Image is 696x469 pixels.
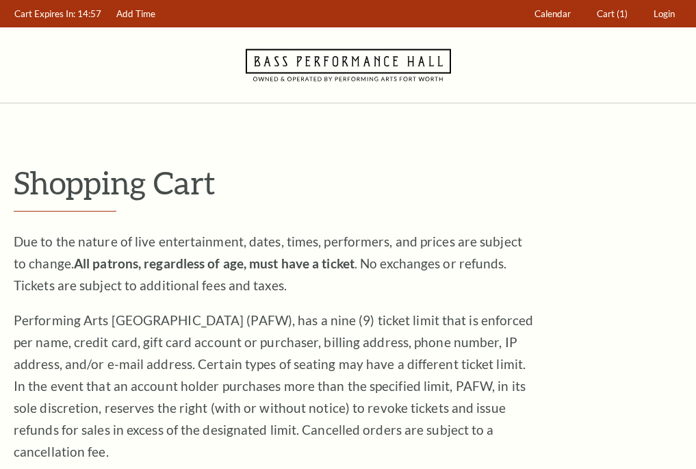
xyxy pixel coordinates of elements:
[597,8,615,19] span: Cart
[534,8,571,19] span: Calendar
[110,1,162,27] a: Add Time
[591,1,634,27] a: Cart (1)
[14,233,522,293] span: Due to the nature of live entertainment, dates, times, performers, and prices are subject to chan...
[14,309,534,463] p: Performing Arts [GEOGRAPHIC_DATA] (PAFW), has a nine (9) ticket limit that is enforced per name, ...
[647,1,682,27] a: Login
[77,8,101,19] span: 14:57
[617,8,628,19] span: (1)
[74,255,355,271] strong: All patrons, regardless of age, must have a ticket
[528,1,578,27] a: Calendar
[654,8,675,19] span: Login
[14,165,682,200] p: Shopping Cart
[14,8,75,19] span: Cart Expires In:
